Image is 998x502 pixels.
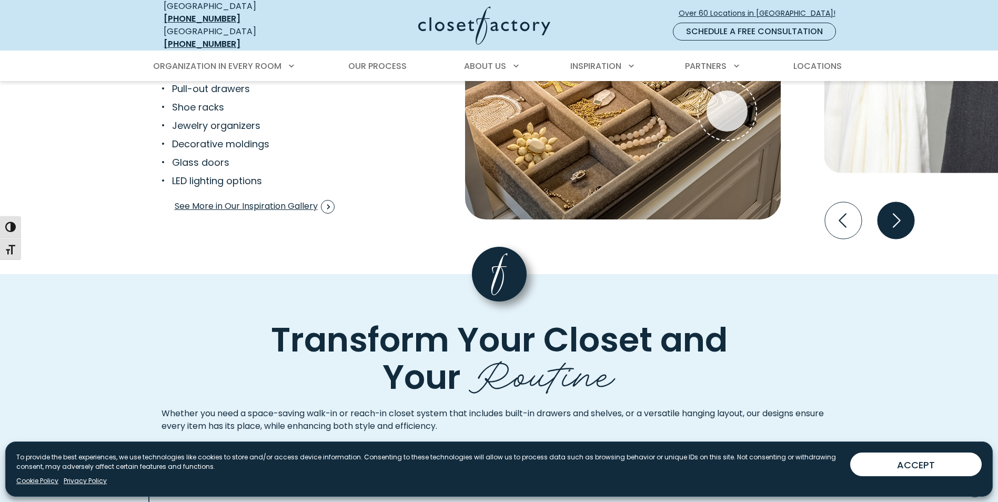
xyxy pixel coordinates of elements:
p: Whether you need a space-saving walk-in or reach-in closet system that includes built-in drawers ... [162,407,837,433]
span: Inspiration [570,60,621,72]
span: Transform Your Closet and [271,317,728,364]
a: Privacy Policy [64,476,107,486]
a: Cookie Policy [16,476,58,486]
span: Over 60 Locations in [GEOGRAPHIC_DATA]! [679,8,844,19]
nav: Primary Menu [146,52,853,81]
div: [GEOGRAPHIC_DATA] [164,25,316,51]
a: Over 60 Locations in [GEOGRAPHIC_DATA]! [678,4,844,23]
li: Glass doors [162,155,402,169]
li: Decorative moldings [162,137,402,151]
img: Closet Factory Logo [418,6,550,45]
span: About Us [464,60,506,72]
span: Our Process [348,60,407,72]
span: See More in Our Inspiration Gallery [175,200,335,214]
a: [PHONE_NUMBER] [164,13,240,25]
p: To provide the best experiences, we use technologies like cookies to store and/or access device i... [16,453,842,471]
li: Jewelry organizers [162,118,402,133]
button: ACCEPT [850,453,982,476]
li: Shoe racks [162,100,402,114]
span: Locations [793,60,842,72]
a: See More in Our Inspiration Gallery [174,196,335,217]
span: Routine [469,341,616,402]
span: Organization in Every Room [153,60,281,72]
span: Partners [685,60,727,72]
span: Your [382,354,461,400]
button: Next slide [873,198,919,243]
button: Previous slide [821,198,866,243]
a: [PHONE_NUMBER] [164,38,240,50]
a: Schedule a Free Consultation [673,23,836,41]
li: Pull-out drawers [162,82,402,96]
li: LED lighting options [162,174,402,188]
